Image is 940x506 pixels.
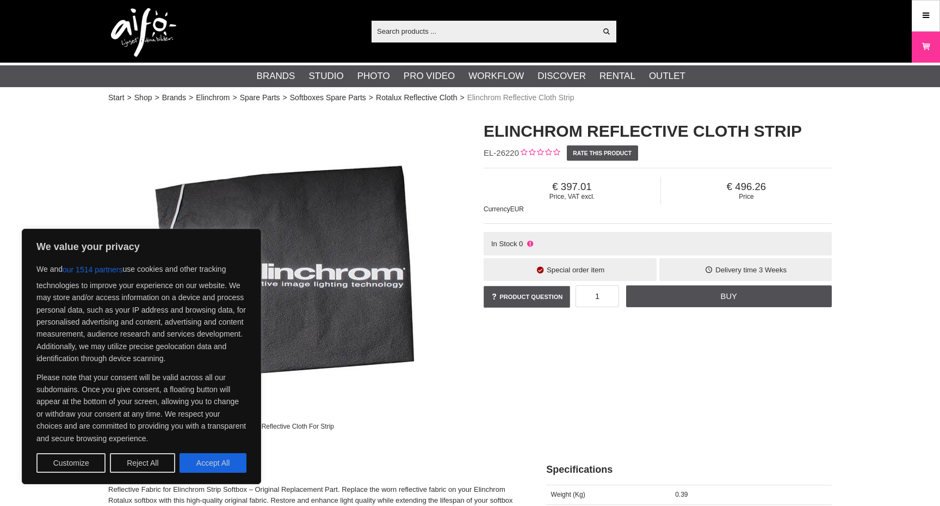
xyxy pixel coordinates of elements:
[232,92,237,103] span: >
[404,69,455,83] a: Pro Video
[376,92,457,103] a: Rotalux Reflective Cloth
[308,69,343,83] a: Studio
[467,92,574,103] span: Elinchrom Reflective Cloth Strip
[154,92,159,103] span: >
[551,491,585,498] span: Weight (Kg)
[162,92,186,103] a: Brands
[547,266,604,274] span: Special order item
[484,286,570,308] a: Product question
[484,205,510,213] span: Currency
[484,120,832,143] h1: Elinchrom Reflective Cloth Strip
[599,69,635,83] a: Rental
[22,229,261,484] div: We value your privacy
[546,463,832,477] h2: Specifications
[357,69,390,83] a: Photo
[221,417,343,436] div: Elinchrom Reflective Cloth For Strip
[649,69,685,83] a: Outlet
[189,92,193,103] span: >
[460,92,464,103] span: >
[372,23,596,39] input: Search products ...
[196,92,230,103] a: Elinchrom
[484,193,660,200] span: Price, VAT excl.
[240,92,280,103] a: Spare Parts
[290,92,366,103] a: Softboxes Spare Parts
[759,266,787,274] span: 3 Weeks
[537,69,586,83] a: Discover
[127,92,132,103] span: >
[369,92,373,103] span: >
[519,148,560,159] div: Customer rating: 0
[36,371,246,444] p: Please note that your consent will be valid across all our subdomains. Once you give consent, a f...
[110,453,175,473] button: Reject All
[134,92,152,103] a: Shop
[468,69,524,83] a: Workflow
[484,148,519,157] span: EL-26220
[36,453,106,473] button: Customize
[36,260,246,365] p: We and use cookies and other tracking technologies to improve your experience on our website. We ...
[108,463,519,477] h2: Description
[510,205,524,213] span: EUR
[63,260,123,279] button: our 1514 partners
[525,240,534,248] i: Not in stock
[36,240,246,253] p: We value your privacy
[491,240,517,248] span: In Stock
[675,491,688,498] span: 0.39
[180,453,246,473] button: Accept All
[119,109,446,436] img: Elinchrom Reflective Cloth For Strip
[111,8,176,57] img: logo.png
[257,69,295,83] a: Brands
[567,145,638,161] a: Rate this product
[626,285,832,307] a: Buy
[661,181,832,193] span: 496.26
[108,92,125,103] a: Start
[519,240,523,248] span: 0
[715,266,757,274] span: Delivery time
[661,193,832,200] span: Price
[283,92,287,103] span: >
[484,181,660,193] span: 397.01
